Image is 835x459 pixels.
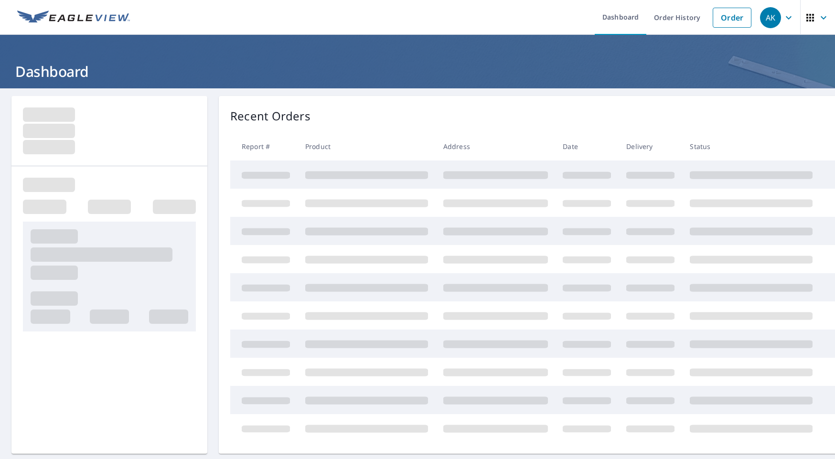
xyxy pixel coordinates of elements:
[619,132,682,160] th: Delivery
[436,132,556,160] th: Address
[11,62,824,81] h1: Dashboard
[760,7,781,28] div: AK
[682,132,820,160] th: Status
[713,8,751,28] a: Order
[555,132,619,160] th: Date
[298,132,436,160] th: Product
[230,107,310,125] p: Recent Orders
[17,11,130,25] img: EV Logo
[230,132,298,160] th: Report #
